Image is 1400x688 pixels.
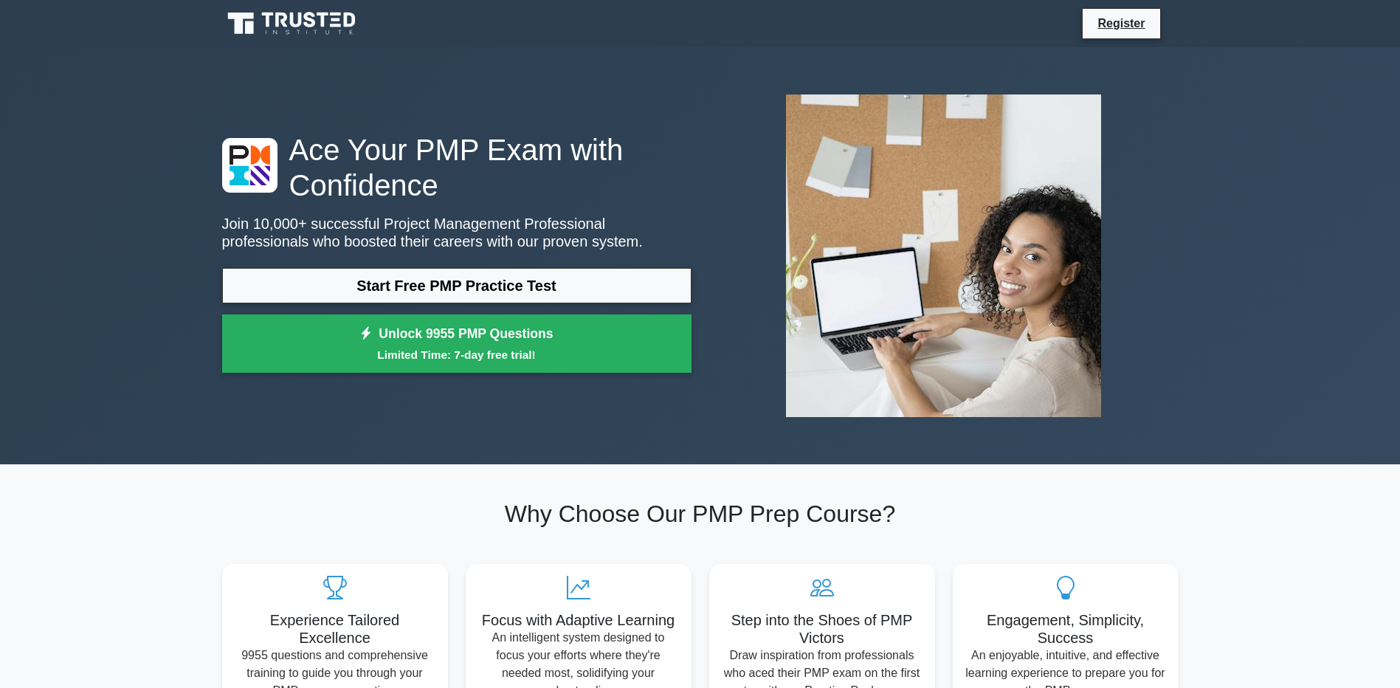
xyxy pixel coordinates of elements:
[222,215,692,250] p: Join 10,000+ successful Project Management Professional professionals who boosted their careers w...
[721,611,923,647] h5: Step into the Shoes of PMP Victors
[222,132,692,203] h1: Ace Your PMP Exam with Confidence
[477,611,680,629] h5: Focus with Adaptive Learning
[965,611,1167,647] h5: Engagement, Simplicity, Success
[1089,14,1154,32] a: Register
[222,500,1179,528] h2: Why Choose Our PMP Prep Course?
[222,268,692,303] a: Start Free PMP Practice Test
[234,611,436,647] h5: Experience Tailored Excellence
[241,346,673,363] small: Limited Time: 7-day free trial!
[222,314,692,374] a: Unlock 9955 PMP QuestionsLimited Time: 7-day free trial!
